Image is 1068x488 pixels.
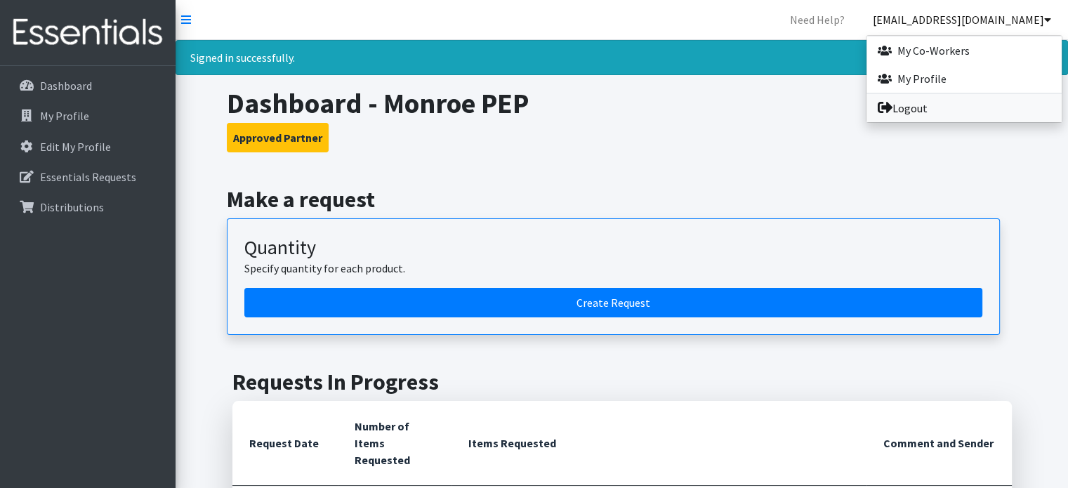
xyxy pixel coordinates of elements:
th: Number of Items Requested [338,401,451,486]
p: Specify quantity for each product. [244,260,982,277]
a: My Profile [866,65,1062,93]
th: Request Date [232,401,338,486]
h3: Quantity [244,236,982,260]
p: Edit My Profile [40,140,111,154]
a: Create a request by quantity [244,288,982,317]
button: Approved Partner [227,123,329,152]
a: Distributions [6,193,170,221]
a: [EMAIL_ADDRESS][DOMAIN_NAME] [862,6,1062,34]
p: Distributions [40,200,104,214]
img: HumanEssentials [6,9,170,56]
th: Comment and Sender [866,401,1012,486]
a: Need Help? [779,6,856,34]
h1: Dashboard - Monroe PEP [227,86,1017,120]
a: Logout [866,94,1062,122]
a: My Profile [6,102,170,130]
a: My Co-Workers [866,37,1062,65]
th: Items Requested [451,401,866,486]
a: Dashboard [6,72,170,100]
p: Essentials Requests [40,170,136,184]
a: Essentials Requests [6,163,170,191]
div: Signed in successfully. [176,40,1068,75]
h2: Requests In Progress [232,369,1012,395]
p: My Profile [40,109,89,123]
a: Edit My Profile [6,133,170,161]
h2: Make a request [227,186,1017,213]
p: Dashboard [40,79,92,93]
